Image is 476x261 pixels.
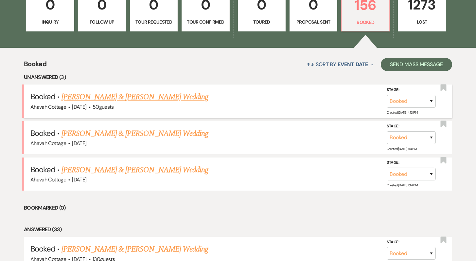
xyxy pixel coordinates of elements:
[30,140,66,147] span: Ahavah Cottage
[381,58,452,71] button: Send Mass Message
[30,164,55,175] span: Booked
[387,123,436,130] label: Stage:
[24,73,452,82] li: Unanswered (3)
[387,110,417,115] span: Created: [DATE] 4:13 PM
[24,59,46,73] span: Booked
[93,103,114,110] span: 50 guests
[24,204,452,212] li: Bookmarked (0)
[304,56,376,73] button: Sort By Event Date
[82,18,122,26] p: Follow Up
[402,18,441,26] p: Lost
[30,176,66,183] span: Ahavah Cottage
[62,243,208,255] a: [PERSON_NAME] & [PERSON_NAME] Wedding
[62,164,208,176] a: [PERSON_NAME] & [PERSON_NAME] Wedding
[294,18,333,26] p: Proposal Sent
[134,18,173,26] p: Tour Requested
[24,225,452,234] li: Answered (33)
[62,128,208,140] a: [PERSON_NAME] & [PERSON_NAME] Wedding
[387,183,417,187] span: Created: [DATE] 1:34 PM
[72,176,86,183] span: [DATE]
[72,103,86,110] span: [DATE]
[186,18,225,26] p: Tour Confirmed
[30,18,70,26] p: Inquiry
[72,140,86,147] span: [DATE]
[387,86,436,94] label: Stage:
[30,103,66,110] span: Ahavah Cottage
[387,159,436,166] label: Stage:
[62,91,208,103] a: [PERSON_NAME] & [PERSON_NAME] Wedding
[346,19,385,26] p: Booked
[242,18,281,26] p: Toured
[338,61,368,68] span: Event Date
[387,239,436,246] label: Stage:
[387,147,416,151] span: Created: [DATE] 1:14 PM
[30,91,55,102] span: Booked
[30,244,55,254] span: Booked
[307,61,314,68] span: ↑↓
[30,128,55,138] span: Booked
